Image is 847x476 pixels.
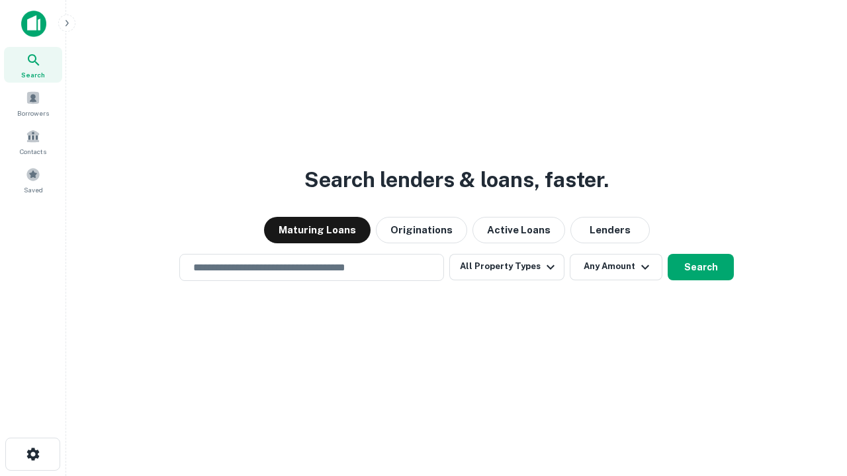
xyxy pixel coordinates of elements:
[4,162,62,198] a: Saved
[21,69,45,80] span: Search
[4,47,62,83] a: Search
[4,85,62,121] a: Borrowers
[449,254,564,280] button: All Property Types
[472,217,565,243] button: Active Loans
[376,217,467,243] button: Originations
[4,124,62,159] a: Contacts
[304,164,609,196] h3: Search lenders & loans, faster.
[21,11,46,37] img: capitalize-icon.png
[24,184,43,195] span: Saved
[17,108,49,118] span: Borrowers
[20,146,46,157] span: Contacts
[781,328,847,391] iframe: Chat Widget
[668,254,734,280] button: Search
[264,217,371,243] button: Maturing Loans
[570,254,662,280] button: Any Amount
[570,217,650,243] button: Lenders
